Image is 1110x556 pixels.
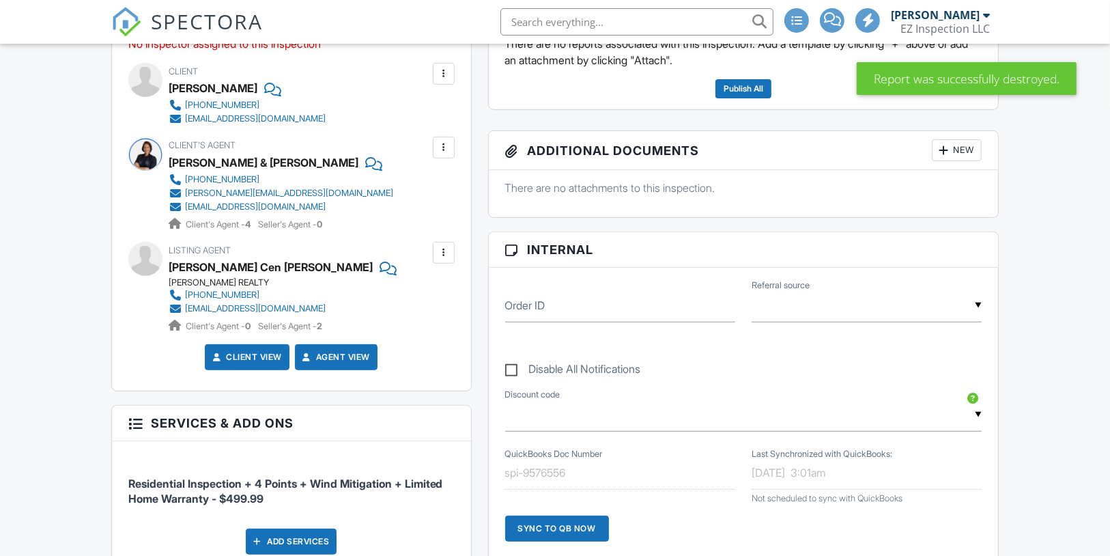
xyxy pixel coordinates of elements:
a: [PERSON_NAME] & [PERSON_NAME] [169,152,358,173]
label: Order ID [505,298,545,313]
div: [PERSON_NAME] [891,8,980,22]
div: [PERSON_NAME][EMAIL_ADDRESS][DOMAIN_NAME] [185,188,393,199]
a: Agent View [300,350,370,364]
span: Client's Agent [169,140,236,150]
div: EZ Inspection LLC [900,22,990,36]
span: Client [169,66,198,77]
h3: Additional Documents [489,131,999,170]
a: Client View [210,350,282,364]
li: Service: Residential Inspection + 4 Points + Wind Mitigation + Limited Home Warranty [128,451,455,518]
a: [PHONE_NUMBER] [169,173,393,186]
span: Listing Agent [169,245,231,255]
div: [PERSON_NAME] [169,78,257,98]
label: Last Synchronized with QuickBooks: [752,448,892,460]
a: SPECTORA [111,18,263,47]
a: [PHONE_NUMBER] [169,98,326,112]
span: Seller's Agent - [258,321,322,331]
div: [PERSON_NAME] REALTY [169,277,397,288]
div: [PHONE_NUMBER] [185,290,259,301]
div: [PHONE_NUMBER] [185,174,259,185]
strong: 2 [317,321,322,331]
img: The Best Home Inspection Software - Spectora [111,7,141,37]
h3: Services & Add ons [112,406,471,441]
div: [PHONE_NUMBER] [185,100,259,111]
strong: 0 [317,219,322,230]
strong: 4 [245,219,251,230]
span: Residential Inspection + 4 Points + Wind Mitigation + Limited Home Warranty - $499.99 [128,477,443,505]
label: QuickBooks Doc Number [505,448,603,460]
label: Referral source [752,279,810,292]
p: No inspector assigned to this inspection [128,36,455,51]
strong: 0 [245,321,251,331]
a: [EMAIL_ADDRESS][DOMAIN_NAME] [169,200,393,214]
label: Discount code [505,389,560,401]
span: SPECTORA [151,7,263,36]
a: [EMAIL_ADDRESS][DOMAIN_NAME] [169,112,326,126]
span: Client's Agent - [186,219,253,230]
a: [EMAIL_ADDRESS][DOMAIN_NAME] [169,302,386,316]
span: Not scheduled to sync with QuickBooks [752,493,902,503]
input: Search everything... [500,8,773,36]
p: There are no attachments to this inspection. [505,180,982,195]
span: Client's Agent - [186,321,253,331]
label: Disable All Notifications [505,363,641,380]
a: [PHONE_NUMBER] [169,288,386,302]
span: Seller's Agent - [258,219,322,230]
div: [EMAIL_ADDRESS][DOMAIN_NAME] [185,113,326,124]
div: New [932,139,982,161]
h3: Internal [489,232,999,268]
a: [PERSON_NAME][EMAIL_ADDRESS][DOMAIN_NAME] [169,186,393,200]
a: [PERSON_NAME] Cen [PERSON_NAME] [169,257,373,277]
div: [EMAIL_ADDRESS][DOMAIN_NAME] [185,201,326,212]
div: Sync to QB Now [505,516,609,542]
div: Add Services [246,529,337,555]
div: Report was successfully destroyed. [857,62,1077,95]
div: [EMAIL_ADDRESS][DOMAIN_NAME] [185,303,326,314]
